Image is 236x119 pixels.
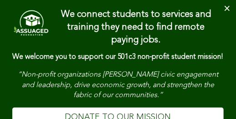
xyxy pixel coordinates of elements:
h4: We connect students to services and training they need to find remote paying jobs. [58,8,214,47]
iframe: Chat Widget [190,52,236,96]
em: “Non-profit organizations [PERSON_NAME] civic engagement and leadership, drive economic growth, a... [18,71,218,99]
img: dialog featured image [12,8,49,37]
strong: We welcome you to support our 501c3 non-profit student mission! [13,53,224,61]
